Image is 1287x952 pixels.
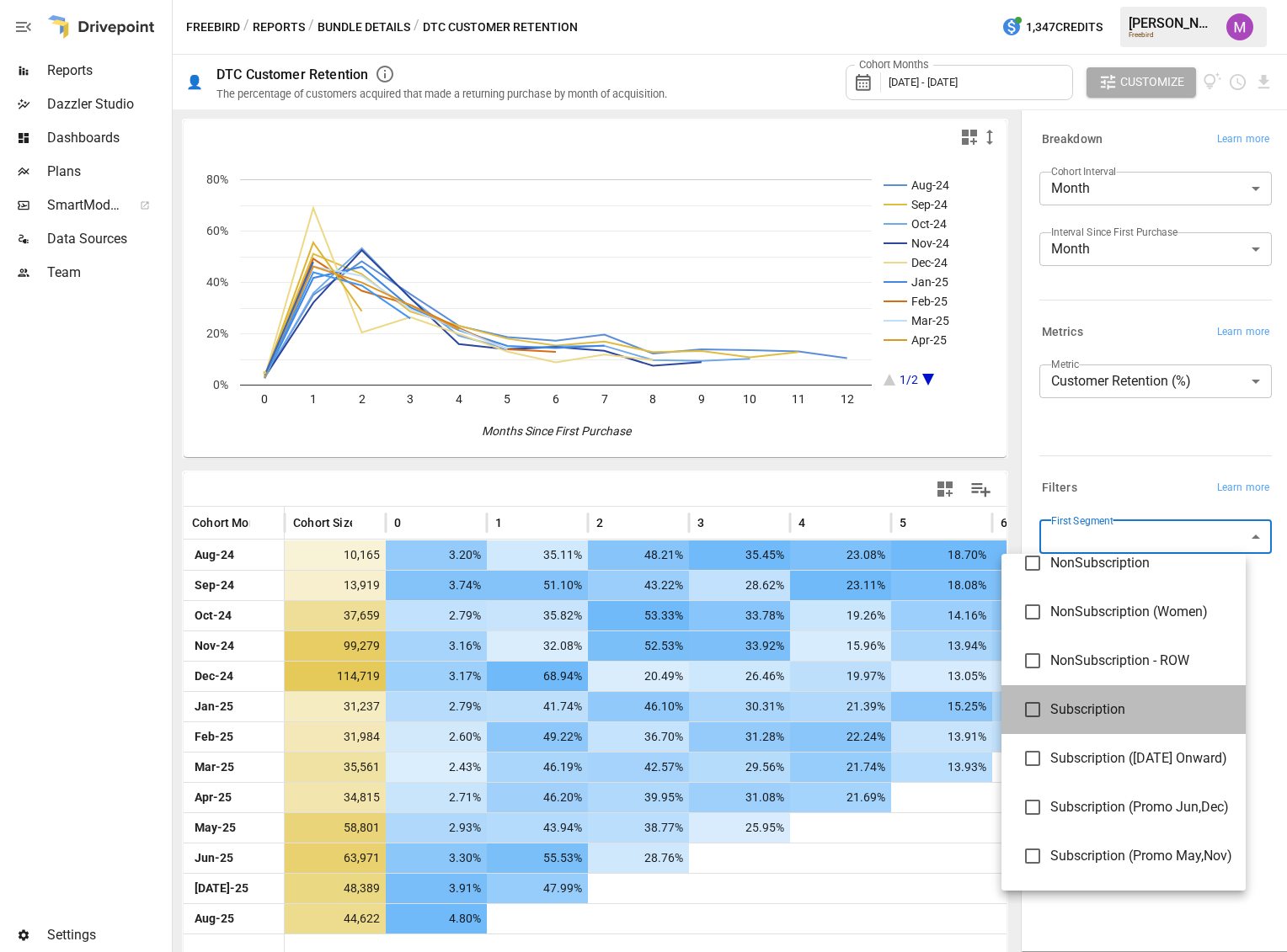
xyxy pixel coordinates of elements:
span: NonSubscription [1050,553,1232,573]
span: NonSubscription - ROW [1050,651,1232,671]
span: Subscription (Promo Jun,Dec) [1050,797,1232,817]
span: NonSubscription (Women) [1050,602,1232,622]
span: Subscription ([DATE] Onward) [1050,748,1232,769]
span: Subscription [1050,699,1232,720]
span: Subscription (Promo May,Nov) [1050,846,1232,866]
